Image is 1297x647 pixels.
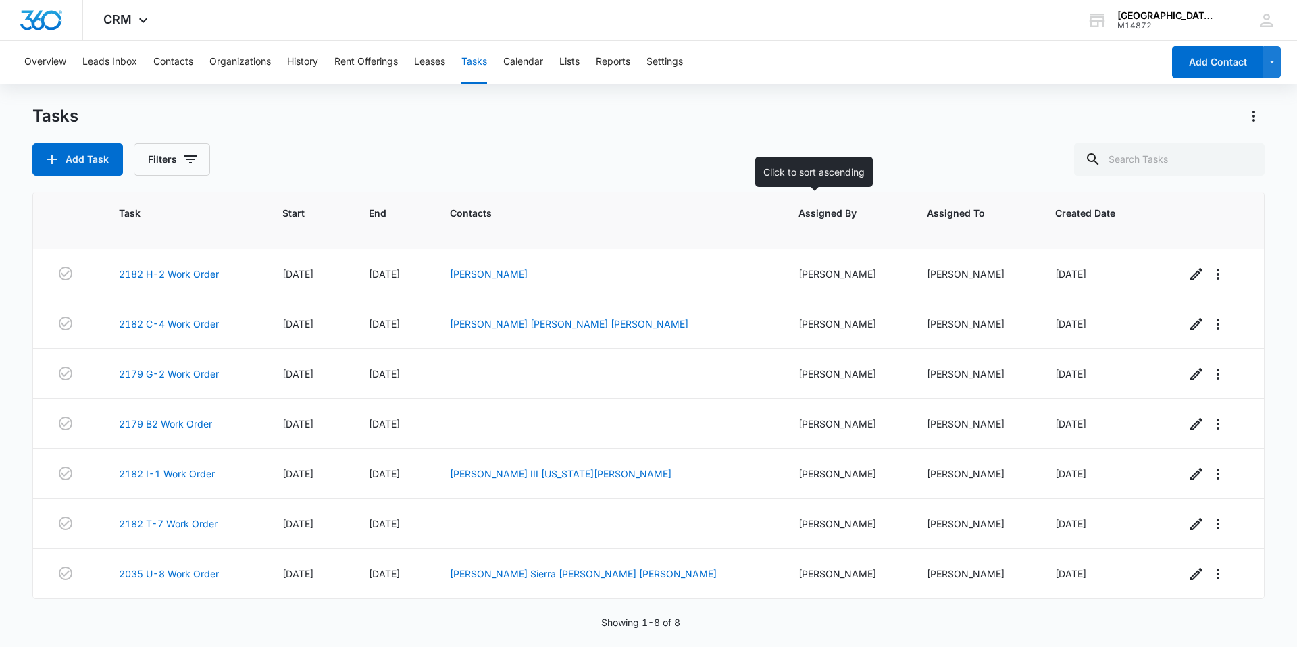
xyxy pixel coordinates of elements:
[414,41,445,84] button: Leases
[798,567,894,581] div: [PERSON_NAME]
[282,518,313,529] span: [DATE]
[1117,21,1216,30] div: account id
[450,206,746,220] span: Contacts
[1055,268,1086,280] span: [DATE]
[119,567,219,581] a: 2035 U-8 Work Order
[369,568,400,579] span: [DATE]
[798,317,894,331] div: [PERSON_NAME]
[32,143,123,176] button: Add Task
[559,41,580,84] button: Lists
[282,268,313,280] span: [DATE]
[450,318,688,330] a: [PERSON_NAME] [PERSON_NAME] [PERSON_NAME]
[282,418,313,430] span: [DATE]
[24,41,66,84] button: Overview
[282,206,317,220] span: Start
[1243,105,1265,127] button: Actions
[1055,568,1086,579] span: [DATE]
[134,143,210,176] button: Filters
[1055,206,1134,220] span: Created Date
[1172,46,1263,78] button: Add Contact
[596,41,630,84] button: Reports
[369,206,398,220] span: End
[119,267,219,281] a: 2182 H-2 Work Order
[503,41,543,84] button: Calendar
[927,206,1003,220] span: Assigned To
[461,41,487,84] button: Tasks
[282,368,313,380] span: [DATE]
[282,468,313,480] span: [DATE]
[282,318,313,330] span: [DATE]
[927,367,1023,381] div: [PERSON_NAME]
[282,568,313,579] span: [DATE]
[369,318,400,330] span: [DATE]
[601,615,680,629] p: Showing 1-8 of 8
[798,206,875,220] span: Assigned By
[369,418,400,430] span: [DATE]
[1074,143,1265,176] input: Search Tasks
[32,106,78,126] h1: Tasks
[369,368,400,380] span: [DATE]
[798,367,894,381] div: [PERSON_NAME]
[927,267,1023,281] div: [PERSON_NAME]
[798,417,894,431] div: [PERSON_NAME]
[119,367,219,381] a: 2179 G-2 Work Order
[119,517,218,531] a: 2182 T-7 Work Order
[798,467,894,481] div: [PERSON_NAME]
[209,41,271,84] button: Organizations
[755,157,873,187] div: Click to sort ascending
[369,468,400,480] span: [DATE]
[450,268,528,280] a: [PERSON_NAME]
[369,518,400,529] span: [DATE]
[119,317,219,331] a: 2182 C-4 Work Order
[1055,518,1086,529] span: [DATE]
[450,468,671,480] a: [PERSON_NAME] III [US_STATE][PERSON_NAME]
[287,41,318,84] button: History
[927,417,1023,431] div: [PERSON_NAME]
[927,567,1023,581] div: [PERSON_NAME]
[1117,10,1216,21] div: account name
[1055,368,1086,380] span: [DATE]
[1055,318,1086,330] span: [DATE]
[798,517,894,531] div: [PERSON_NAME]
[646,41,683,84] button: Settings
[1055,418,1086,430] span: [DATE]
[927,517,1023,531] div: [PERSON_NAME]
[119,206,230,220] span: Task
[119,467,215,481] a: 2182 I-1 Work Order
[103,12,132,26] span: CRM
[450,568,717,579] a: [PERSON_NAME] Sierra [PERSON_NAME] [PERSON_NAME]
[334,41,398,84] button: Rent Offerings
[369,268,400,280] span: [DATE]
[119,417,212,431] a: 2179 B2 Work Order
[927,467,1023,481] div: [PERSON_NAME]
[798,267,894,281] div: [PERSON_NAME]
[82,41,137,84] button: Leads Inbox
[927,317,1023,331] div: [PERSON_NAME]
[1055,468,1086,480] span: [DATE]
[153,41,193,84] button: Contacts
